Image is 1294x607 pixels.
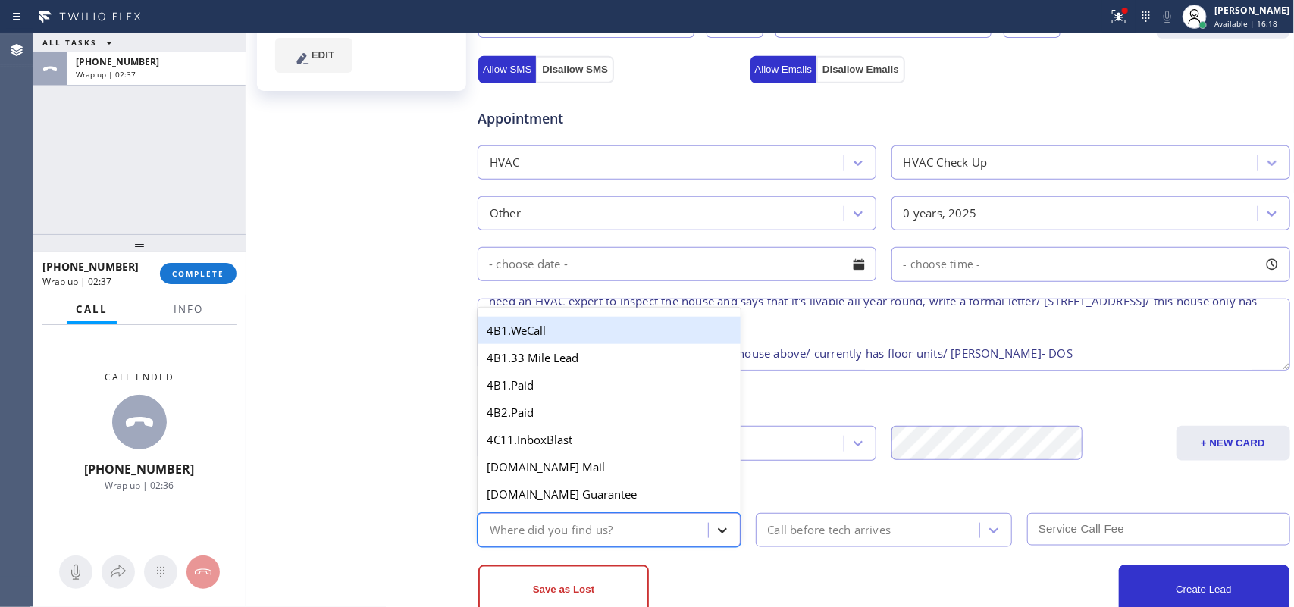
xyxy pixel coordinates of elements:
span: Info [174,302,203,316]
div: HVAC Check Up [904,154,988,171]
span: [PHONE_NUMBER] [85,461,195,477]
button: Call [67,295,117,324]
span: Call ended [105,371,174,383]
button: Open directory [102,555,135,589]
div: 4B2.Paid [478,399,741,426]
span: EDIT [312,49,334,61]
div: Credit card [480,389,1288,409]
button: Hang up [186,555,220,589]
div: 4B1.WeCall [478,317,741,344]
span: ALL TASKS [42,37,97,48]
div: [DOMAIN_NAME] Guarantee [478,480,741,508]
button: Mute [1157,6,1178,27]
input: Service Call Fee [1027,513,1290,546]
button: COMPLETE [160,263,237,284]
button: Allow SMS [478,56,536,83]
span: COMPLETE [172,268,224,279]
button: Allow Emails [750,56,817,83]
span: Wrap up | 02:37 [42,275,111,288]
span: - choose time - [904,257,981,271]
span: Wrap up | 02:37 [76,69,136,80]
button: Disallow Emails [816,56,905,83]
span: [PHONE_NUMBER] [76,55,159,68]
div: Other [490,205,521,222]
div: Where did you find us? [490,521,613,539]
span: Call [76,302,108,316]
div: [PERSON_NAME] [1214,4,1289,17]
div: [DOMAIN_NAME] Guarantee [478,508,741,535]
span: Wrap up | 02:36 [105,479,174,492]
div: Call before tech arrives [768,521,891,539]
button: Open dialpad [144,555,177,589]
button: Disallow SMS [536,56,614,83]
div: HVAC [490,154,520,171]
div: 4B1.33 Mile Lead [478,344,741,371]
span: Available | 16:18 [1214,18,1277,29]
div: 4B1.Paid [478,371,741,399]
button: Info [164,295,212,324]
input: - choose date - [478,247,876,281]
span: Appointment [478,108,747,129]
div: 4C11.InboxBlast [478,426,741,453]
div: [DOMAIN_NAME] Mail [478,453,741,480]
div: 0 years, 2025 [904,205,977,222]
button: + NEW CARD [1177,426,1290,461]
textarea: need 2 things 1st: need an HVAC expert to inspect the house and says that it's livable all year r... [478,299,1290,371]
button: ALL TASKS [33,33,127,52]
span: [PHONE_NUMBER] [42,259,139,274]
div: Other [480,476,1288,496]
button: Mute [59,555,92,589]
button: EDIT [275,38,352,73]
